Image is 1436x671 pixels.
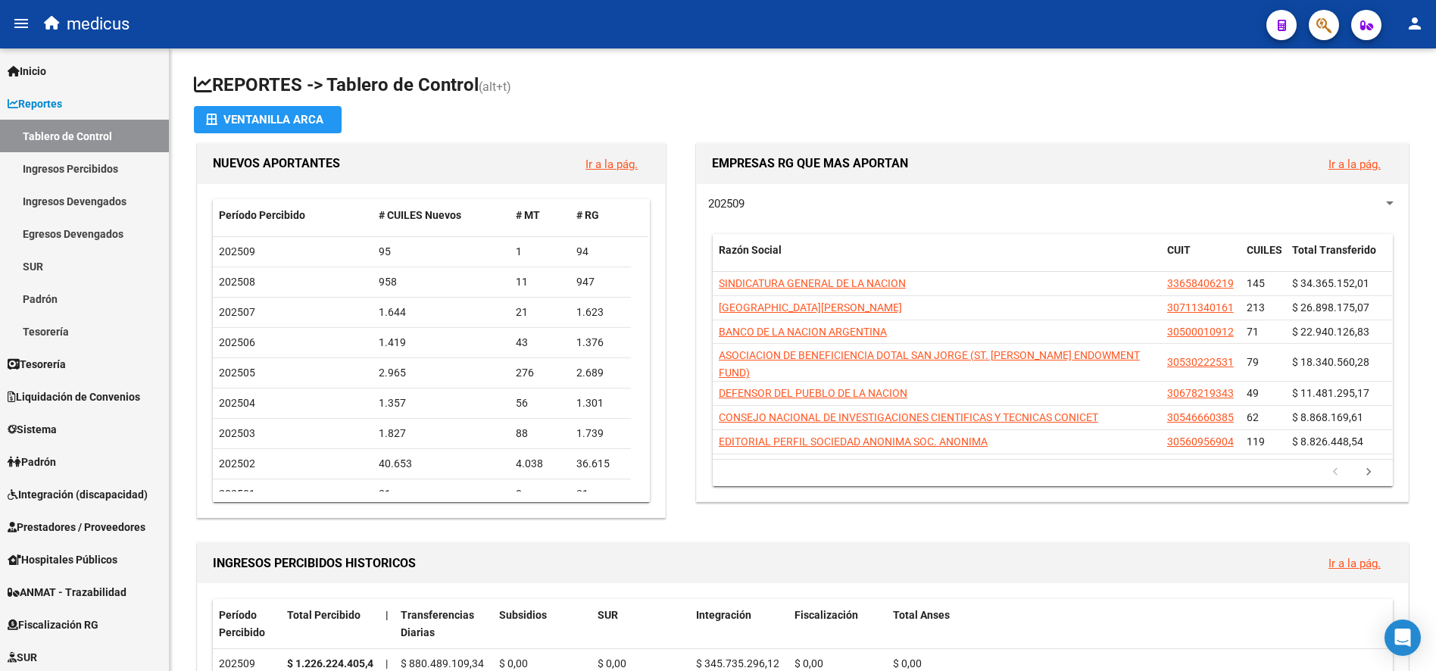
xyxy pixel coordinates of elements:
[67,8,130,41] span: medicus
[1406,14,1424,33] mat-icon: person
[379,273,504,291] div: 958
[573,150,650,178] button: Ir a la pág.
[379,395,504,412] div: 1.357
[219,397,255,409] span: 202504
[887,599,1374,649] datatable-header-cell: Total Anses
[281,599,379,649] datatable-header-cell: Total Percibido
[8,421,57,438] span: Sistema
[493,599,592,649] datatable-header-cell: Subsidios
[719,387,907,399] span: DEFENSOR DEL PUEBLO DE LA NACION
[598,657,626,669] span: $ 0,00
[696,609,751,621] span: Integración
[585,158,638,171] a: Ir a la pág.
[219,306,255,318] span: 202507
[1247,277,1265,289] span: 145
[788,599,887,649] datatable-header-cell: Fiscalización
[1292,244,1376,256] span: Total Transferido
[1167,244,1191,256] span: CUIT
[8,389,140,405] span: Liquidación de Convenios
[213,199,373,232] datatable-header-cell: Período Percibido
[379,209,461,221] span: # CUILES Nuevos
[696,657,779,669] span: $ 345.735.296,12
[516,364,564,382] div: 276
[8,649,37,666] span: SUR
[287,609,361,621] span: Total Percibido
[1241,234,1286,284] datatable-header-cell: CUILES
[219,276,255,288] span: 202508
[8,584,126,601] span: ANMAT - Trazabilidad
[1321,464,1350,481] a: go to previous page
[219,427,255,439] span: 202503
[499,609,547,621] span: Subsidios
[1292,435,1363,448] span: $ 8.826.448,54
[8,551,117,568] span: Hospitales Públicos
[8,454,56,470] span: Padrón
[395,599,493,649] datatable-header-cell: Transferencias Diarias
[516,273,564,291] div: 11
[576,243,625,261] div: 94
[1292,326,1369,338] span: $ 22.940.126,83
[219,609,265,638] span: Período Percibido
[1292,411,1363,423] span: $ 8.868.169,61
[516,209,540,221] span: # MT
[1167,435,1234,448] span: 30560956904
[516,334,564,351] div: 43
[213,156,340,170] span: NUEVOS APORTANTES
[401,609,474,638] span: Transferencias Diarias
[379,599,395,649] datatable-header-cell: |
[576,395,625,412] div: 1.301
[8,519,145,535] span: Prestadores / Proveedores
[1292,387,1369,399] span: $ 11.481.295,17
[287,657,379,669] strong: $ 1.226.224.405,46
[479,80,511,94] span: (alt+t)
[576,334,625,351] div: 1.376
[194,73,1412,99] h1: REPORTES -> Tablero de Control
[8,63,46,80] span: Inicio
[213,556,416,570] span: INGRESOS PERCIBIDOS HISTORICOS
[1247,301,1265,314] span: 213
[379,243,504,261] div: 95
[516,455,564,473] div: 4.038
[1247,244,1282,256] span: CUILES
[712,156,908,170] span: EMPRESAS RG QUE MAS APORTAN
[401,657,484,669] span: $ 880.489.109,34
[194,106,342,133] button: Ventanilla ARCA
[12,14,30,33] mat-icon: menu
[794,609,858,621] span: Fiscalización
[516,304,564,321] div: 21
[8,616,98,633] span: Fiscalización RG
[713,234,1161,284] datatable-header-cell: Razón Social
[719,301,902,314] span: [GEOGRAPHIC_DATA][PERSON_NAME]
[576,455,625,473] div: 36.615
[386,609,389,621] span: |
[1354,464,1383,481] a: go to next page
[379,455,504,473] div: 40.653
[690,599,788,649] datatable-header-cell: Integración
[893,657,922,669] span: $ 0,00
[1292,277,1369,289] span: $ 34.365.152,01
[719,349,1140,379] span: ASOCIACION DE BENEFICIENCIA DOTAL SAN JORGE (ST. [PERSON_NAME] ENDOWMENT FUND)
[576,485,625,503] div: 31
[219,488,255,500] span: 202501
[219,457,255,470] span: 202502
[1316,549,1393,577] button: Ir a la pág.
[379,485,504,503] div: 31
[1167,387,1234,399] span: 30678219343
[516,395,564,412] div: 56
[1161,234,1241,284] datatable-header-cell: CUIT
[1316,150,1393,178] button: Ir a la pág.
[719,326,887,338] span: BANCO DE LA NACION ARGENTINA
[1384,620,1421,656] div: Open Intercom Messenger
[516,485,564,503] div: 0
[1247,387,1259,399] span: 49
[1328,158,1381,171] a: Ir a la pág.
[598,609,618,621] span: SUR
[379,425,504,442] div: 1.827
[8,356,66,373] span: Tesorería
[719,411,1098,423] span: CONSEJO NACIONAL DE INVESTIGACIONES CIENTIFICAS Y TECNICAS CONICET
[576,273,625,291] div: 947
[373,199,510,232] datatable-header-cell: # CUILES Nuevos
[592,599,690,649] datatable-header-cell: SUR
[1247,411,1259,423] span: 62
[893,609,950,621] span: Total Anses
